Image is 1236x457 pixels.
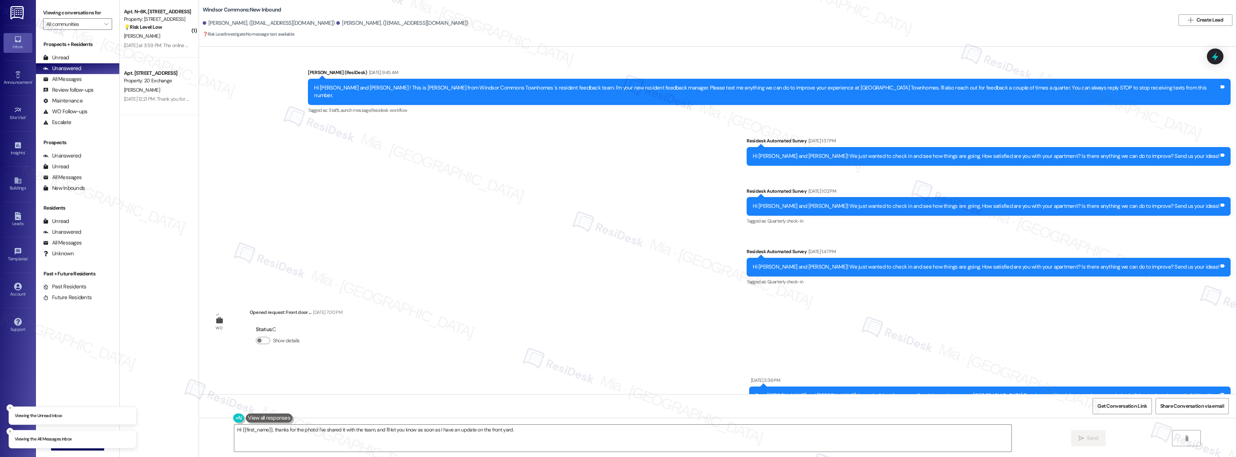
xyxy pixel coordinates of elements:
img: ResiDesk Logo [10,6,25,19]
div: Hi [PERSON_NAME] and [PERSON_NAME]! We just wanted to check in and see how things are going. How ... [753,263,1219,271]
a: Insights • [4,139,32,159]
a: Inbox [4,33,32,52]
div: Residesk Automated Survey [747,248,1231,258]
strong: 💡 Risk Level: Low [124,24,162,30]
span: Launch message , [338,107,371,113]
div: Apt. N~8K, [STREET_ADDRESS] [124,8,190,15]
div: [PERSON_NAME] (ResiDesk) [308,69,1231,79]
div: Hi [PERSON_NAME] and [PERSON_NAME] ! This is [PERSON_NAME] from Windsor Commons Townhomes 's resi... [314,84,1219,100]
span: [PERSON_NAME] [124,87,160,93]
button: Close toast [6,428,14,435]
button: Get Conversation Link [1093,398,1152,414]
button: Send [1071,430,1106,446]
div: Unanswered [43,65,81,72]
span: Create Lead [1196,16,1223,24]
label: Viewing conversations for [43,7,112,18]
div: [DATE] 9:45 AM [367,69,398,76]
span: Send [1087,434,1098,442]
strong: ❓ Risk Level: Investigate [203,31,246,37]
span: Quarterly check-in [767,218,803,224]
span: [PERSON_NAME] [124,33,160,39]
div: Property: [STREET_ADDRESS] [124,15,190,23]
div: [PERSON_NAME]. ([EMAIL_ADDRESS][DOMAIN_NAME]) [336,19,469,27]
div: All Messages [43,76,82,83]
b: Windsor Commons: New Inbound [203,6,281,14]
div: All Messages [43,239,82,247]
div: Apt. [STREET_ADDRESS] [124,69,190,77]
div: Residesk Automated Survey [747,137,1231,147]
div: Dear [PERSON_NAME] and [PERSON_NAME], happy holidays from myself and the entire team at [GEOGRAPH... [755,392,1219,399]
div: Escalate [43,119,71,126]
div: WO Follow-ups [43,108,87,115]
div: Residents [36,204,119,212]
div: [DATE] 3:36 PM [749,376,780,384]
div: Unknown [43,250,74,257]
div: [DATE] 1:37 PM [807,137,836,145]
div: Unanswered [43,152,81,160]
div: Review follow-ups [43,86,93,94]
div: Tagged as: [747,216,1231,226]
button: Close toast [6,404,14,411]
a: Support [4,316,32,335]
div: Tagged as: [308,105,1231,115]
span: • [25,149,26,154]
span: • [28,255,29,260]
div: Hi [PERSON_NAME] and [PERSON_NAME]! We just wanted to check in and see how things are going. How ... [753,202,1219,210]
span: Residesk workflow [371,107,407,113]
a: Buildings [4,174,32,194]
span: : No message text available [203,31,295,38]
textarea: Hi {{first_name}}, thanks for the photo! I've shared it with the team, and I'll let you know as s... [234,425,1011,452]
i:  [104,21,108,27]
label: Show details [273,337,300,344]
div: Unread [43,163,69,170]
a: Account [4,280,32,300]
div: Tagged as: [747,277,1231,287]
div: Future Residents [43,294,92,301]
div: WO [216,324,222,332]
div: Past + Future Residents [36,270,119,278]
a: Leads [4,210,32,229]
span: Quarterly check-in [767,279,803,285]
b: Status [256,326,272,333]
div: Opened request: Front door ... [250,309,342,319]
i:  [1184,435,1189,441]
button: Share Conversation via email [1156,398,1229,414]
div: Residesk Automated Survey [747,187,1231,197]
div: [DATE] 12:21 PM: Thank you for contacting our leasing department. A leasing partner will be in to... [124,96,446,102]
div: Prospects + Residents [36,41,119,48]
div: [DATE] at 3:59 PM: The online process required us to enter information about movers and reserving... [124,42,781,49]
div: Unanswered [43,228,81,236]
a: Site Visit • [4,104,32,123]
p: Viewing the Unread inbox [15,412,62,419]
span: Get Conversation Link [1097,402,1147,410]
div: [PERSON_NAME]. ([EMAIL_ADDRESS][DOMAIN_NAME]) [203,19,335,27]
div: : C [256,324,303,335]
a: Templates • [4,245,32,265]
i:  [1079,435,1084,441]
div: Hi [PERSON_NAME] and [PERSON_NAME]! We just wanted to check in and see how things are going. How ... [753,152,1219,160]
div: New Inbounds [43,184,85,192]
div: [DATE] 1:47 PM [807,248,836,255]
p: Viewing the All Messages inbox [15,436,72,443]
span: Share Conversation via email [1160,402,1224,410]
span: • [26,114,27,119]
div: Prospects [36,139,119,146]
div: Past Residents [43,283,87,291]
div: Property: 20 Exchange [124,77,190,84]
div: Maintenance [43,97,83,105]
input: All communities [46,18,101,30]
i:  [1188,17,1193,23]
div: [DATE] 1:02 PM [807,187,836,195]
span: Staff , [329,107,338,113]
div: All Messages [43,174,82,181]
span: • [32,79,33,84]
div: Unread [43,54,69,61]
div: Unread [43,218,69,225]
button: Create Lead [1179,14,1232,26]
div: [DATE] 7:00 PM [311,309,342,316]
